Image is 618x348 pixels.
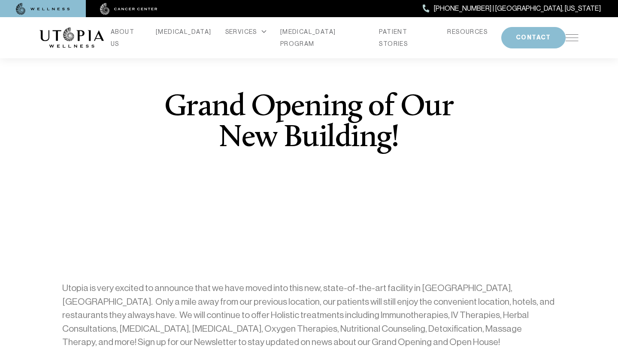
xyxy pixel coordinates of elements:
[156,26,212,38] a: [MEDICAL_DATA]
[100,3,158,15] img: cancer center
[423,3,601,14] a: [PHONE_NUMBER] | [GEOGRAPHIC_DATA], [US_STATE]
[501,27,566,48] button: CONTACT
[225,26,267,38] div: SERVICES
[447,26,488,38] a: RESOURCES
[138,92,480,154] h1: Grand Opening of Our New Building!
[280,26,366,50] a: [MEDICAL_DATA] PROGRAM
[16,3,70,15] img: wellness
[111,26,142,50] a: ABOUT US
[566,34,579,41] img: icon-hamburger
[434,3,601,14] span: [PHONE_NUMBER] | [GEOGRAPHIC_DATA], [US_STATE]
[39,27,104,48] img: logo
[379,26,433,50] a: PATIENT STORIES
